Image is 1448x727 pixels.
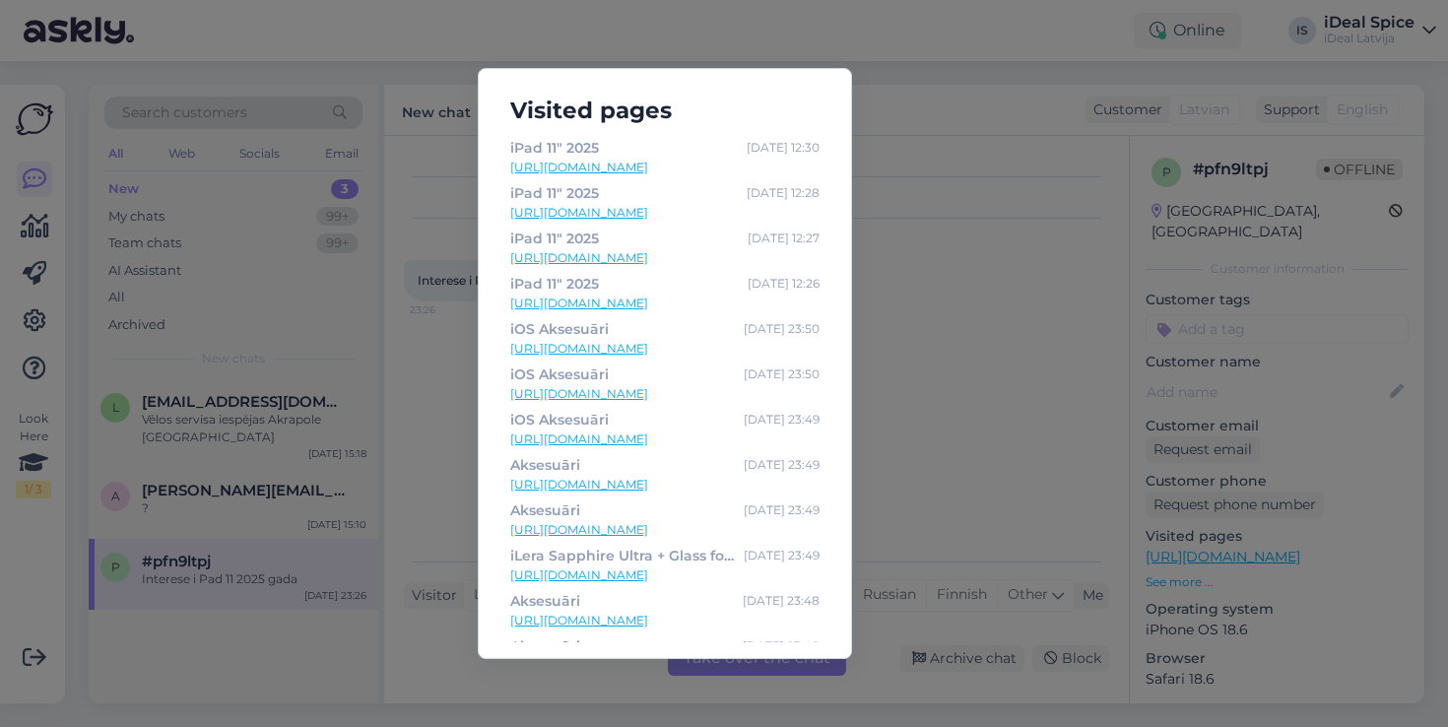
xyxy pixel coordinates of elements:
[743,590,820,612] div: [DATE] 23:48
[744,454,820,476] div: [DATE] 23:49
[510,182,599,204] div: iPad 11" 2025
[748,273,820,295] div: [DATE] 12:26
[510,385,820,403] a: [URL][DOMAIN_NAME]
[510,499,580,521] div: Aksesuāri
[510,137,599,159] div: iPad 11" 2025
[510,295,820,312] a: [URL][DOMAIN_NAME]
[744,409,820,430] div: [DATE] 23:49
[510,204,820,222] a: [URL][DOMAIN_NAME]
[510,430,820,448] a: [URL][DOMAIN_NAME]
[510,228,599,249] div: iPad 11" 2025
[494,93,835,129] h5: Visited pages
[510,249,820,267] a: [URL][DOMAIN_NAME]
[510,340,820,358] a: [URL][DOMAIN_NAME]
[510,159,820,176] a: [URL][DOMAIN_NAME]
[744,318,820,340] div: [DATE] 23:50
[510,590,580,612] div: Aksesuāri
[510,521,820,539] a: [URL][DOMAIN_NAME]
[747,182,820,204] div: [DATE] 12:28
[510,545,736,566] div: iLera Sapphire Ultra + Glass for iPhone 15 Plus
[510,454,580,476] div: Aksesuāri
[510,409,609,430] div: iOS Aksesuāri
[510,566,820,584] a: [URL][DOMAIN_NAME]
[510,363,609,385] div: iOS Aksesuāri
[744,499,820,521] div: [DATE] 23:49
[510,612,820,629] a: [URL][DOMAIN_NAME]
[510,476,820,494] a: [URL][DOMAIN_NAME]
[747,137,820,159] div: [DATE] 12:30
[744,545,820,566] div: [DATE] 23:49
[510,273,599,295] div: iPad 11" 2025
[510,318,609,340] div: iOS Aksesuāri
[744,363,820,385] div: [DATE] 23:50
[748,228,820,249] div: [DATE] 12:27
[743,635,820,657] div: [DATE] 23:48
[510,635,580,657] div: Aksesuāri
